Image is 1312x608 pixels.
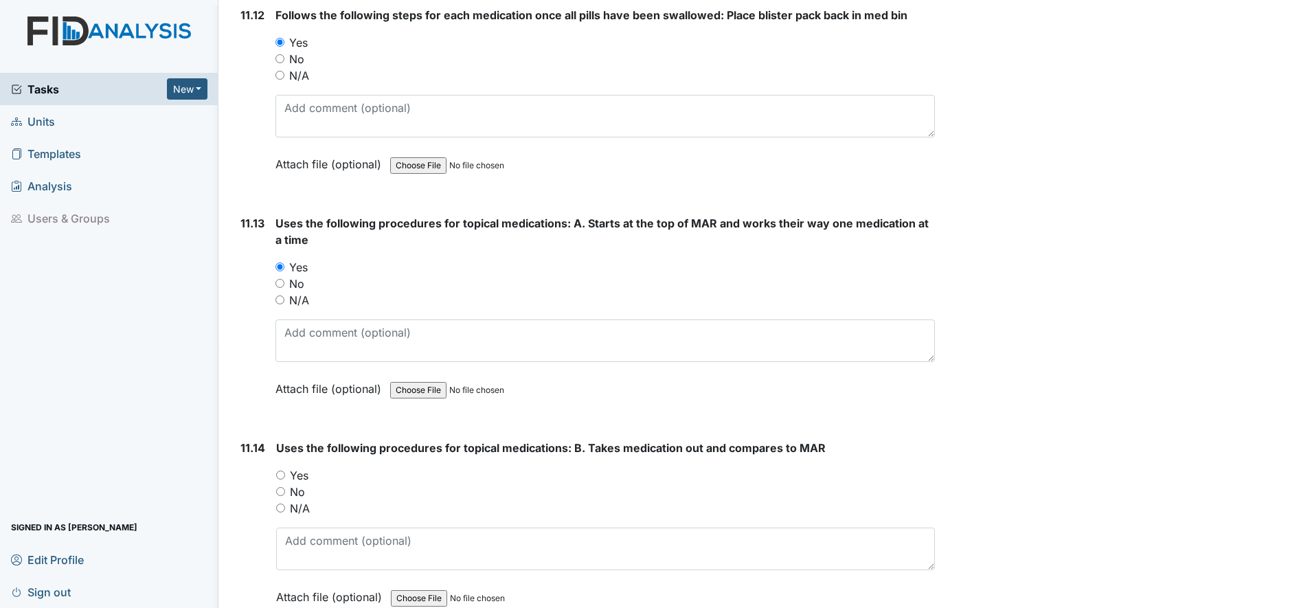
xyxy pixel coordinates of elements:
label: N/A [289,292,309,308]
input: N/A [275,295,284,304]
input: Yes [275,262,284,271]
label: Yes [289,259,308,275]
span: Uses the following procedures for topical medications: B. Takes medication out and compares to MAR [276,441,826,455]
label: 11.14 [240,440,265,456]
label: Attach file (optional) [275,148,387,172]
label: N/A [289,67,309,84]
label: Attach file (optional) [275,373,387,397]
input: Yes [276,471,285,480]
span: Edit Profile [11,549,84,570]
input: No [275,54,284,63]
input: Yes [275,38,284,47]
input: N/A [276,504,285,513]
label: 11.12 [240,7,264,23]
button: New [167,78,208,100]
input: No [275,279,284,288]
label: Attach file (optional) [276,581,387,605]
span: Sign out [11,581,71,603]
label: No [289,275,304,292]
span: Analysis [11,175,72,196]
a: Tasks [11,81,167,98]
label: Yes [289,34,308,51]
label: No [289,51,304,67]
span: Signed in as [PERSON_NAME] [11,517,137,538]
label: N/A [290,500,310,517]
label: No [290,484,305,500]
span: Uses the following procedures for topical medications: A. Starts at the top of MAR and works thei... [275,216,929,247]
span: Templates [11,143,81,164]
input: No [276,487,285,496]
label: 11.13 [240,215,264,232]
label: Yes [290,467,308,484]
input: N/A [275,71,284,80]
span: Units [11,111,55,132]
span: Follows the following steps for each medication once all pills have been swallowed: Place blister... [275,8,907,22]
